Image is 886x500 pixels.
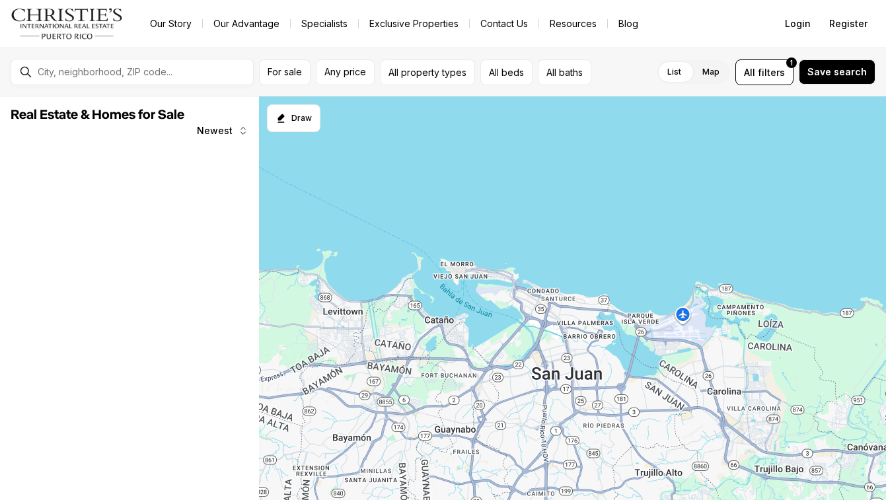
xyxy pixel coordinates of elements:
[799,59,875,85] button: Save search
[197,125,233,136] span: Newest
[359,15,469,33] a: Exclusive Properties
[829,18,868,29] span: Register
[259,59,311,85] button: For sale
[324,67,366,77] span: Any price
[203,15,290,33] a: Our Advantage
[790,57,793,68] span: 1
[758,65,785,79] span: filters
[139,15,202,33] a: Our Story
[777,11,819,37] button: Login
[291,15,358,33] a: Specialists
[807,67,867,77] span: Save search
[11,8,124,40] img: logo
[744,65,755,79] span: All
[470,15,538,33] button: Contact Us
[608,15,649,33] a: Blog
[267,104,320,132] button: Start drawing
[821,11,875,37] button: Register
[692,60,730,84] label: Map
[480,59,533,85] button: All beds
[316,59,375,85] button: Any price
[539,15,607,33] a: Resources
[657,60,692,84] label: List
[735,59,794,85] button: Allfilters1
[785,18,811,29] span: Login
[380,59,475,85] button: All property types
[538,59,591,85] button: All baths
[268,67,302,77] span: For sale
[11,108,184,122] span: Real Estate & Homes for Sale
[189,118,256,144] button: Newest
